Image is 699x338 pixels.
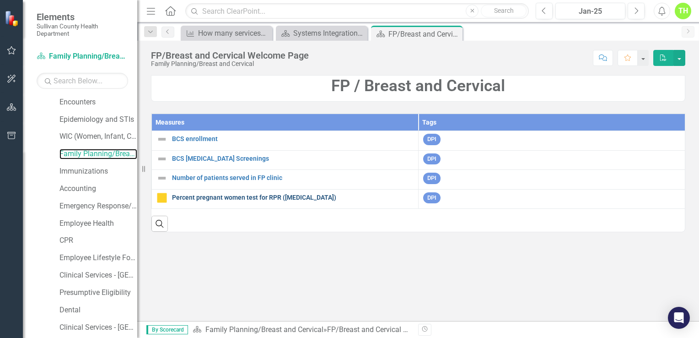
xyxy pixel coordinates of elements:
[4,10,21,27] img: ClearPoint Strategy
[59,114,137,125] a: Epidemiology and STIs
[423,134,441,145] span: DPI
[37,11,128,22] span: Elements
[59,97,137,108] a: Encounters
[59,322,137,333] a: Clinical Services - [GEOGRAPHIC_DATA]
[172,194,414,201] a: Percent pregnant women test for RPR ([MEDICAL_DATA])
[183,27,270,39] a: How many services/programs provided by providers
[59,184,137,194] a: Accounting
[293,27,365,39] div: Systems Integration Welcome Page
[59,166,137,177] a: Immunizations
[59,270,137,281] a: Clinical Services - [GEOGRAPHIC_DATA] ([PERSON_NAME])
[37,22,128,38] small: Sullivan County Health Department
[59,201,137,212] a: Emergency Response/PHEP
[494,7,514,14] span: Search
[59,218,137,229] a: Employee Health
[172,136,414,142] a: BCS enrollment
[59,288,137,298] a: Presumptive Eligibility
[388,28,460,40] div: FP/Breast and Cervical Welcome Page
[481,5,527,17] button: Search
[156,192,167,203] img: Caution
[668,307,690,329] div: Open Intercom Messenger
[59,131,137,142] a: WIC (Women, Infant, Child)
[156,153,167,164] img: Not Defined
[146,325,188,334] span: By Scorecard
[59,149,137,159] a: Family Planning/Breast and Cervical
[59,235,137,246] a: CPR
[172,155,414,162] a: BCS [MEDICAL_DATA] Screenings
[198,27,270,39] div: How many services/programs provided by providers
[423,153,441,165] span: DPI
[151,60,309,67] div: Family Planning/Breast and Cervical
[156,173,167,184] img: Not Defined
[59,305,137,316] a: Dental
[423,173,441,184] span: DPI
[185,3,529,19] input: Search ClearPoint...
[37,73,128,89] input: Search Below...
[59,253,137,263] a: Employee Lifestyle Focus
[151,50,309,60] div: FP/Breast and Cervical Welcome Page
[675,3,691,19] button: TH
[423,192,441,204] span: DPI
[331,76,505,95] strong: FP / Breast and Cervical
[327,325,451,334] div: FP/Breast and Cervical Welcome Page
[37,51,128,62] a: Family Planning/Breast and Cervical
[172,174,414,181] a: Number of patients served in FP clinic
[555,3,625,19] button: Jan-25
[559,6,622,17] div: Jan-25
[156,134,167,145] img: Not Defined
[193,325,411,335] div: »
[205,325,323,334] a: Family Planning/Breast and Cervical
[278,27,365,39] a: Systems Integration Welcome Page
